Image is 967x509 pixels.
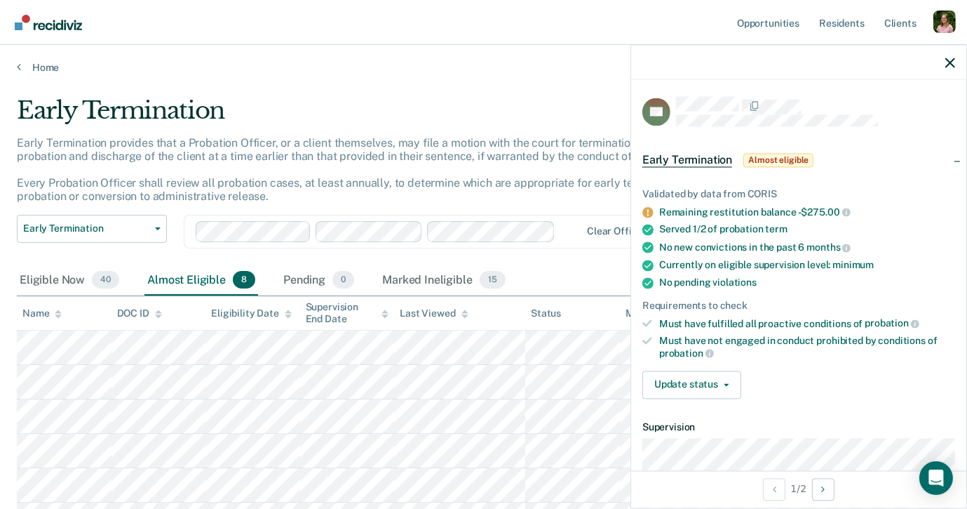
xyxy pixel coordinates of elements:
div: Remaining restitution balance -$275.00 [659,206,955,218]
span: probation [659,348,714,359]
div: Early Termination [17,96,742,136]
span: 8 [233,271,255,289]
span: months [806,242,851,253]
span: Almost eligible [743,153,813,167]
span: violations [712,277,757,288]
span: term [766,224,787,235]
span: 40 [92,271,119,289]
div: Pending [280,265,357,296]
a: Home [17,61,950,74]
div: Requirements to check [642,300,955,312]
span: Early Termination [23,223,149,234]
button: Previous Opportunity [763,478,785,501]
div: Eligible Now [17,265,122,296]
div: Eligibility Date [211,308,292,319]
img: Recidiviz [15,15,82,30]
span: minimum [832,259,874,270]
span: Early Termination [642,153,732,167]
div: Status [531,308,561,319]
div: Missing Criteria [625,308,699,319]
div: Early TerminationAlmost eligible [631,138,966,183]
span: 0 [332,271,354,289]
div: DOC ID [117,308,162,319]
div: Validated by data from CORIS [642,188,955,200]
div: Clear officers [587,225,651,237]
div: Must have fulfilled all proactive conditions of [659,317,955,330]
div: Name [22,308,62,319]
div: Last Viewed [400,308,468,319]
div: Must have not engaged in conduct prohibited by conditions of [659,336,955,359]
button: Profile dropdown button [933,11,956,33]
div: Served 1/2 of probation [659,224,955,236]
dt: Supervision [642,421,955,433]
div: No pending [659,277,955,289]
span: 15 [480,271,506,289]
div: Open Intercom Messenger [919,461,953,495]
div: Currently on eligible supervision level: [659,259,955,271]
div: No new convictions in the past 6 [659,242,955,254]
div: 1 / 2 [631,470,966,508]
p: Early Termination provides that a Probation Officer, or a client themselves, may file a motion wi... [17,136,708,204]
div: Marked Ineligible [379,265,508,296]
button: Next Opportunity [812,478,834,501]
div: Supervision End Date [306,301,389,325]
div: Almost Eligible [144,265,258,296]
button: Update status [642,371,741,399]
span: probation [865,318,919,329]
